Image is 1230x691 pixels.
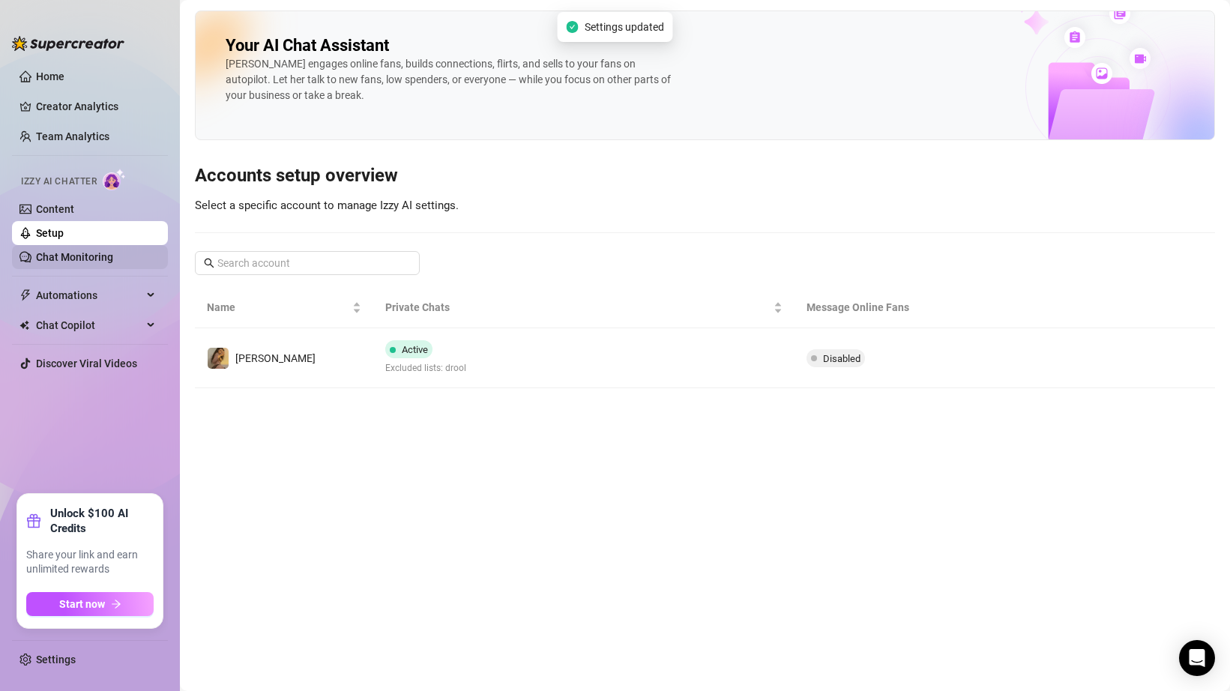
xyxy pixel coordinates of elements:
[36,130,109,142] a: Team Analytics
[26,592,154,616] button: Start nowarrow-right
[50,506,154,536] strong: Unlock $100 AI Credits
[36,203,74,215] a: Content
[823,353,860,364] span: Disabled
[235,352,316,364] span: [PERSON_NAME]
[795,287,1075,328] th: Message Online Fans
[208,348,229,369] img: ana
[195,164,1215,188] h3: Accounts setup overview
[385,299,770,316] span: Private Chats
[36,251,113,263] a: Chat Monitoring
[103,169,126,190] img: AI Chatter
[217,255,399,271] input: Search account
[36,227,64,239] a: Setup
[19,289,31,301] span: thunderbolt
[36,70,64,82] a: Home
[226,56,675,103] div: [PERSON_NAME] engages online fans, builds connections, flirts, and sells to your fans on autopilo...
[36,654,76,666] a: Settings
[36,283,142,307] span: Automations
[36,313,142,337] span: Chat Copilot
[12,36,124,51] img: logo-BBDzfeDw.svg
[26,548,154,577] span: Share your link and earn unlimited rewards
[373,287,794,328] th: Private Chats
[567,21,579,33] span: check-circle
[402,344,428,355] span: Active
[1179,640,1215,676] div: Open Intercom Messenger
[207,299,349,316] span: Name
[21,175,97,189] span: Izzy AI Chatter
[195,199,459,212] span: Select a specific account to manage Izzy AI settings.
[226,35,389,56] h2: Your AI Chat Assistant
[19,320,29,331] img: Chat Copilot
[36,94,156,118] a: Creator Analytics
[26,513,41,528] span: gift
[385,361,466,375] span: Excluded lists: drool
[585,19,664,35] span: Settings updated
[204,258,214,268] span: search
[111,599,121,609] span: arrow-right
[36,357,137,369] a: Discover Viral Videos
[59,598,105,610] span: Start now
[195,287,373,328] th: Name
